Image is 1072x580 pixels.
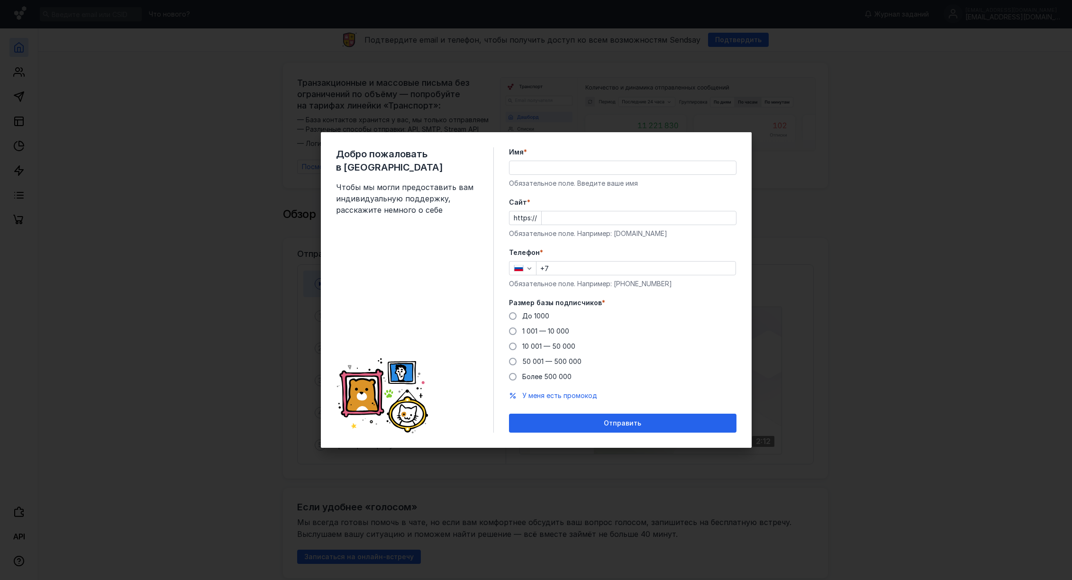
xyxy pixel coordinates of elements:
[522,342,575,350] span: 10 001 — 50 000
[522,372,572,381] span: Более 500 000
[509,229,736,238] div: Обязательное поле. Например: [DOMAIN_NAME]
[509,279,736,289] div: Обязательное поле. Например: [PHONE_NUMBER]
[522,327,569,335] span: 1 001 — 10 000
[509,179,736,188] div: Обязательное поле. Введите ваше имя
[522,357,581,365] span: 50 001 — 500 000
[336,147,478,174] span: Добро пожаловать в [GEOGRAPHIC_DATA]
[509,147,524,157] span: Имя
[522,312,549,320] span: До 1000
[509,248,540,257] span: Телефон
[604,419,641,427] span: Отправить
[336,181,478,216] span: Чтобы мы могли предоставить вам индивидуальную поддержку, расскажите немного о себе
[509,414,736,433] button: Отправить
[522,391,597,400] button: У меня есть промокод
[509,198,527,207] span: Cайт
[509,298,602,308] span: Размер базы подписчиков
[522,391,597,399] span: У меня есть промокод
